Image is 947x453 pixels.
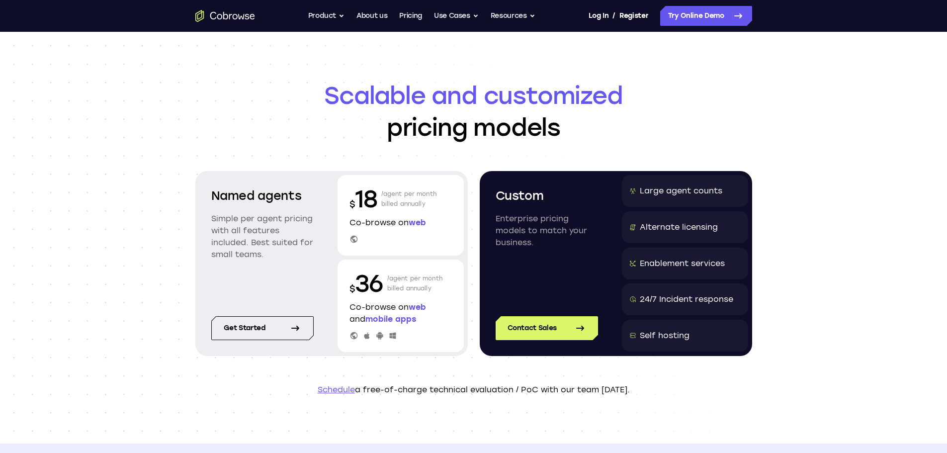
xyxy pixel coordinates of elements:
[211,187,314,205] h2: Named agents
[640,221,718,233] div: Alternate licensing
[387,268,443,299] p: /agent per month billed annually
[434,6,479,26] button: Use Cases
[640,185,722,197] div: Large agent counts
[491,6,535,26] button: Resources
[640,258,725,270] div: Enablement services
[399,6,422,26] a: Pricing
[349,268,383,299] p: 36
[356,6,387,26] a: About us
[496,213,598,249] p: Enterprise pricing models to match your business.
[195,80,752,111] span: Scalable and customized
[409,218,426,227] span: web
[308,6,345,26] button: Product
[211,213,314,261] p: Simple per agent pricing with all features included. Best suited for small teams.
[640,330,689,342] div: Self hosting
[349,301,452,325] p: Co-browse on and
[349,217,452,229] p: Co-browse on
[496,187,598,205] h2: Custom
[381,183,437,215] p: /agent per month billed annually
[318,385,355,394] a: Schedule
[589,6,608,26] a: Log In
[660,6,752,26] a: Try Online Demo
[195,384,752,396] p: a free-of-charge technical evaluation / PoC with our team [DATE].
[349,283,355,294] span: $
[640,293,733,305] div: 24/7 Incident response
[496,316,598,340] a: Contact Sales
[409,302,426,312] span: web
[365,314,416,324] span: mobile apps
[211,316,314,340] a: Get started
[349,183,377,215] p: 18
[349,199,355,210] span: $
[619,6,648,26] a: Register
[612,10,615,22] span: /
[195,10,255,22] a: Go to the home page
[195,80,752,143] h1: pricing models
